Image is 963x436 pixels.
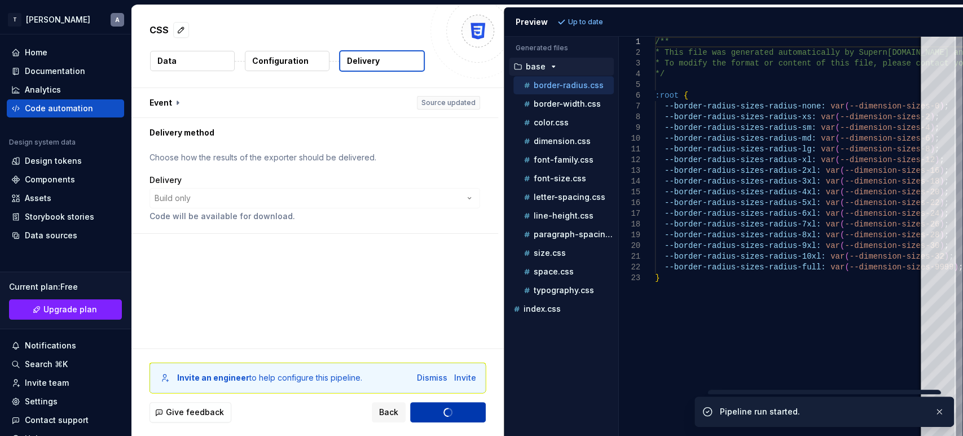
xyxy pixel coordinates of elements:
[665,155,816,164] span: --border-radius-sizes-radius-xl:
[7,337,124,355] button: Notifications
[619,58,640,69] div: 3
[619,230,640,241] div: 19
[619,101,640,112] div: 7
[513,98,614,110] button: border-width.css
[619,241,640,251] div: 20
[619,208,640,219] div: 17
[25,415,89,426] div: Contact support
[513,191,614,203] button: letter-spacing.css
[665,198,821,207] span: --border-radius-sizes-radius-5xl:
[619,273,640,284] div: 23
[513,154,614,166] button: font-family.css
[25,230,77,241] div: Data sources
[619,80,640,90] div: 5
[149,23,169,37] p: CSS
[25,211,94,223] div: Storybook stories
[149,211,480,222] p: Code will be available for download.
[509,60,614,73] button: base
[150,51,235,71] button: Data
[177,373,249,382] b: Invite an engineer
[25,103,93,114] div: Code automation
[25,377,69,389] div: Invite team
[840,166,845,175] span: (
[619,176,640,187] div: 14
[516,16,548,28] div: Preview
[534,118,569,127] p: color.css
[417,372,447,383] button: Dismiss
[830,102,845,111] span: var
[836,155,840,164] span: (
[845,263,849,272] span: (
[836,145,840,154] span: (
[821,112,835,121] span: var
[7,393,124,411] a: Settings
[513,247,614,259] button: size.css
[845,198,939,207] span: --dimension-sizes-22
[619,251,640,262] div: 21
[665,188,821,197] span: --border-radius-sizes-radius-4xl:
[26,14,90,25] div: [PERSON_NAME]
[850,252,944,261] span: --dimension-sizes-32
[821,123,835,132] span: var
[684,91,688,100] span: {
[516,43,607,53] p: Generated files
[619,165,640,176] div: 13
[7,189,124,207] a: Assets
[245,51,329,71] button: Configuration
[25,47,47,58] div: Home
[821,145,835,154] span: var
[619,198,640,208] div: 16
[115,15,120,24] div: A
[534,137,591,146] p: dimension.css
[524,304,561,313] p: index.css
[619,144,640,155] div: 11
[665,123,816,132] span: --border-radius-sizes-radius-sm:
[840,209,845,218] span: (
[534,211,593,220] p: line-height.css
[534,99,601,108] p: border-width.css
[9,138,76,147] div: Design system data
[2,7,129,32] button: T[PERSON_NAME]A
[826,220,840,229] span: var
[840,177,845,186] span: (
[830,252,845,261] span: var
[534,174,586,183] p: font-size.css
[513,210,614,222] button: line-height.css
[454,372,476,383] div: Invite
[665,177,821,186] span: --border-radius-sizes-radius-3xl:
[9,281,122,293] div: Current plan : Free
[513,79,614,91] button: border-radius.css
[850,102,940,111] span: --dimension-sizes-0
[619,90,640,101] div: 6
[826,166,840,175] span: var
[252,55,309,67] p: Configuration
[513,116,614,129] button: color.css
[836,112,840,121] span: (
[25,174,75,185] div: Components
[177,372,362,383] div: to help configure this pipeline.
[149,402,231,422] button: Give feedback
[25,340,76,351] div: Notifications
[619,37,640,47] div: 1
[372,402,406,422] button: Back
[534,286,594,295] p: typography.css
[845,177,939,186] span: --dimension-sizes-18
[619,133,640,144] div: 10
[534,267,574,276] p: space.css
[665,145,816,154] span: --border-radius-sizes-radius-lg:
[509,303,614,315] button: index.css
[836,123,840,132] span: (
[840,188,845,197] span: (
[665,241,821,250] span: --border-radius-sizes-radius-9xl:
[9,299,122,320] button: Upgrade plan
[513,284,614,297] button: typography.css
[845,220,939,229] span: --dimension-sizes-26
[7,355,124,373] button: Search ⌘K
[619,262,640,273] div: 22
[534,155,593,164] p: font-family.css
[826,230,840,239] span: var
[850,263,954,272] span: --dimension-sizes-9999
[25,84,61,95] div: Analytics
[534,81,604,90] p: border-radius.css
